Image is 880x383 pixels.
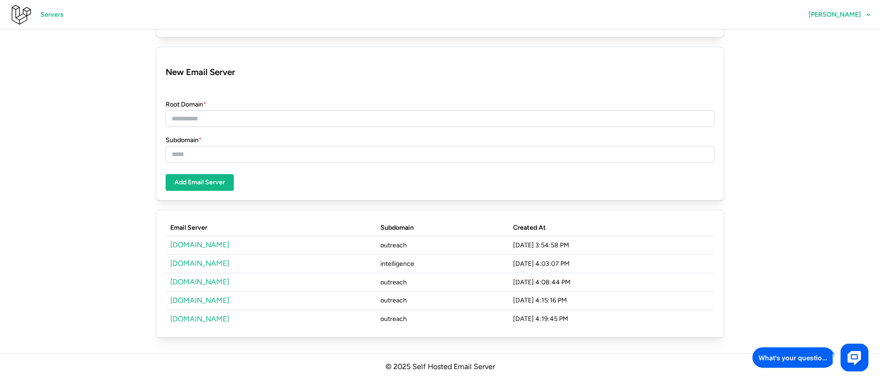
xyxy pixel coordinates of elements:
td: [DATE] 4:19:45 PM [508,310,714,328]
th: Subdomain [376,220,508,236]
a: [DOMAIN_NAME] [170,277,229,286]
td: [DATE] 4:03:07 PM [508,255,714,273]
th: Created At [508,220,714,236]
td: outreach [376,273,508,292]
td: [DATE] 4:08:44 PM [508,273,714,292]
td: outreach [376,236,508,255]
td: [DATE] 4:15:16 PM [508,291,714,310]
button: [PERSON_NAME] [800,6,880,23]
span: Add Email Server [174,175,225,190]
label: Root Domain [166,100,206,110]
a: [DOMAIN_NAME] [170,240,229,249]
a: Servers [32,6,72,23]
span: [PERSON_NAME] [809,12,861,18]
td: outreach [376,291,508,310]
a: [DOMAIN_NAME] [170,296,229,305]
a: [DOMAIN_NAME] [170,314,229,323]
th: Email Server [166,220,376,236]
td: [DATE] 3:54:58 PM [508,236,714,255]
td: intelligence [376,255,508,273]
td: outreach [376,310,508,328]
h3: New Email Server [166,65,714,79]
iframe: HelpCrunch [750,341,871,374]
span: Servers [40,7,64,23]
a: [DOMAIN_NAME] [170,259,229,268]
button: Add Email Server [166,174,234,191]
label: Subdomain [166,135,202,145]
